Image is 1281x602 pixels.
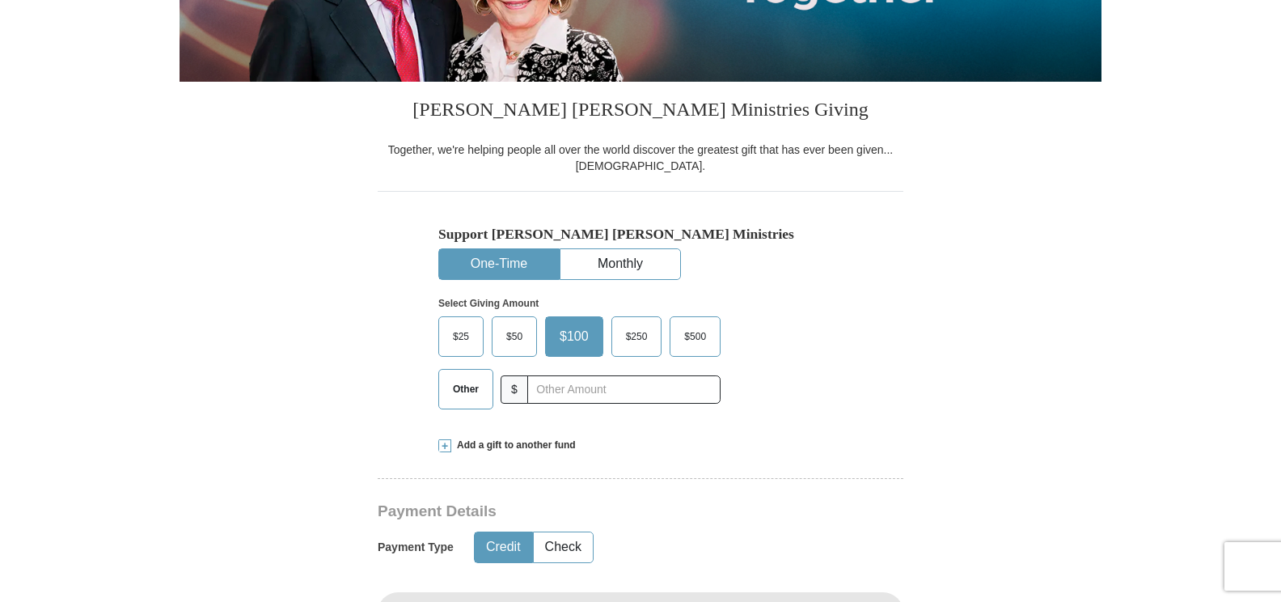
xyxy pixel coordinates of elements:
h5: Payment Type [378,541,454,554]
button: One-Time [439,249,559,279]
span: Add a gift to another fund [451,439,576,452]
h5: Support [PERSON_NAME] [PERSON_NAME] Ministries [438,226,843,243]
button: Monthly [560,249,680,279]
span: $500 [676,324,714,349]
div: Together, we're helping people all over the world discover the greatest gift that has ever been g... [378,142,903,174]
span: $50 [498,324,531,349]
strong: Select Giving Amount [438,298,539,309]
button: Credit [475,532,532,562]
span: $25 [445,324,477,349]
h3: [PERSON_NAME] [PERSON_NAME] Ministries Giving [378,82,903,142]
span: $ [501,375,528,404]
input: Other Amount [527,375,721,404]
button: Check [534,532,593,562]
h3: Payment Details [378,502,790,521]
span: $250 [618,324,656,349]
span: $100 [552,324,597,349]
span: Other [445,377,487,401]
